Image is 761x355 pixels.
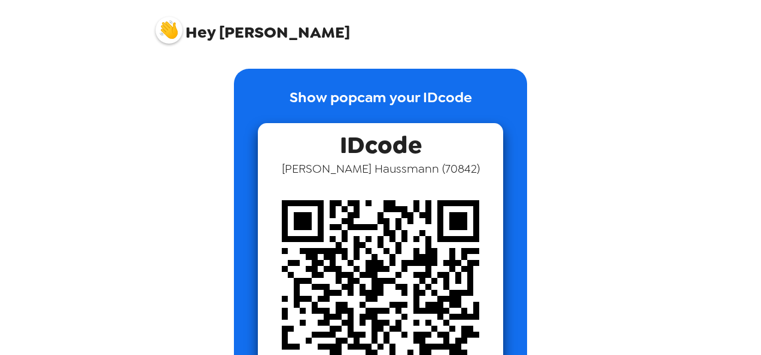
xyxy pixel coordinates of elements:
img: profile pic [156,17,182,44]
span: Hey [185,22,215,43]
p: Show popcam your IDcode [290,87,472,123]
span: [PERSON_NAME] Haussmann ( 70842 ) [282,161,480,176]
span: [PERSON_NAME] [156,11,350,41]
span: IDcode [340,123,422,161]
